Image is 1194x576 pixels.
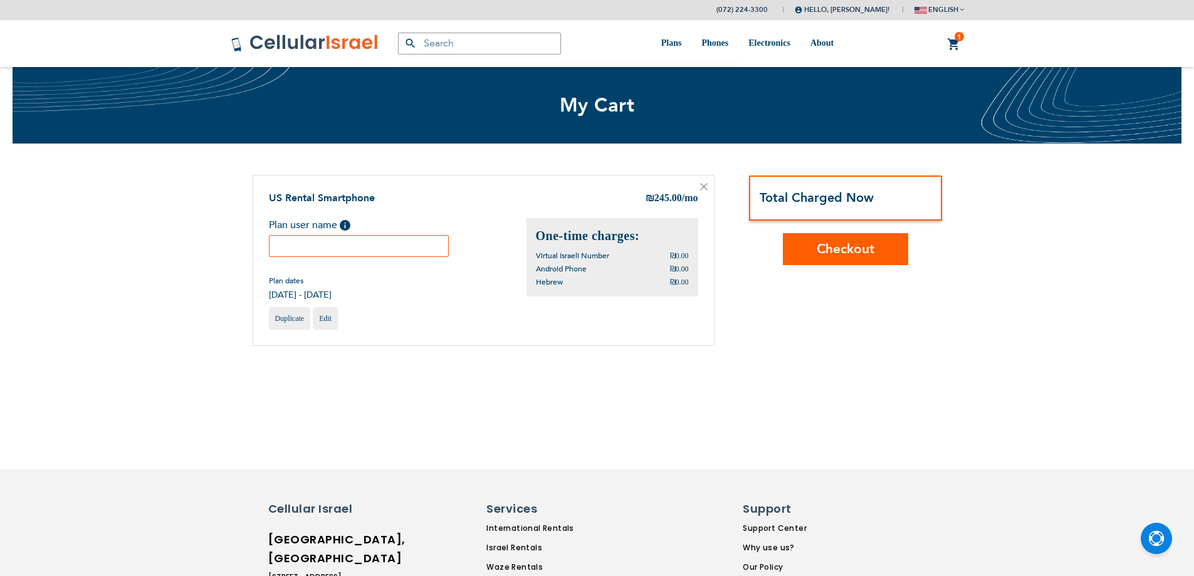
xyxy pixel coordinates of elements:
[670,251,689,260] span: ₪0.00
[269,191,375,205] a: US Rental Smartphone
[817,240,874,258] span: Checkout
[268,501,378,517] h6: Cellular Israel
[810,38,834,48] span: About
[743,501,813,517] h6: Support
[810,20,834,67] a: About
[340,220,350,231] span: Help
[486,523,641,534] a: International Rentals
[536,251,609,261] span: Virtual Israeli Number
[914,1,964,19] button: english
[795,5,889,14] span: Hello, [PERSON_NAME]!
[536,228,689,244] h2: One-time charges:
[661,38,682,48] span: Plans
[701,38,728,48] span: Phones
[716,5,768,14] a: (072) 224-3300
[914,7,927,14] img: english
[269,307,311,330] a: Duplicate
[268,530,378,568] h6: [GEOGRAPHIC_DATA], [GEOGRAPHIC_DATA]
[748,38,790,48] span: Electronics
[646,191,698,206] div: 245.00
[486,501,634,517] h6: Services
[269,276,332,286] span: Plan dates
[670,278,689,286] span: ₪0.00
[743,562,820,573] a: Our Policy
[486,542,641,553] a: Israel Rentals
[783,233,908,265] button: Checkout
[670,264,689,273] span: ₪0.00
[957,32,961,42] span: 1
[486,562,641,573] a: Waze Rentals
[743,542,820,553] a: Why use us?
[661,20,682,67] a: Plans
[398,33,561,55] input: Search
[536,277,563,287] span: Hebrew
[319,314,332,323] span: Edit
[275,314,305,323] span: Duplicate
[947,37,961,52] a: 1
[760,189,874,206] strong: Total Charged Now
[560,92,635,118] span: My Cart
[743,523,820,534] a: Support Center
[536,264,587,274] span: Android Phone
[682,192,698,203] span: /mo
[269,289,332,301] span: [DATE] - [DATE]
[748,20,790,67] a: Electronics
[269,218,337,232] span: Plan user name
[701,20,728,67] a: Phones
[646,192,654,206] span: ₪
[313,307,338,330] a: Edit
[231,34,379,53] img: Cellular Israel Logo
